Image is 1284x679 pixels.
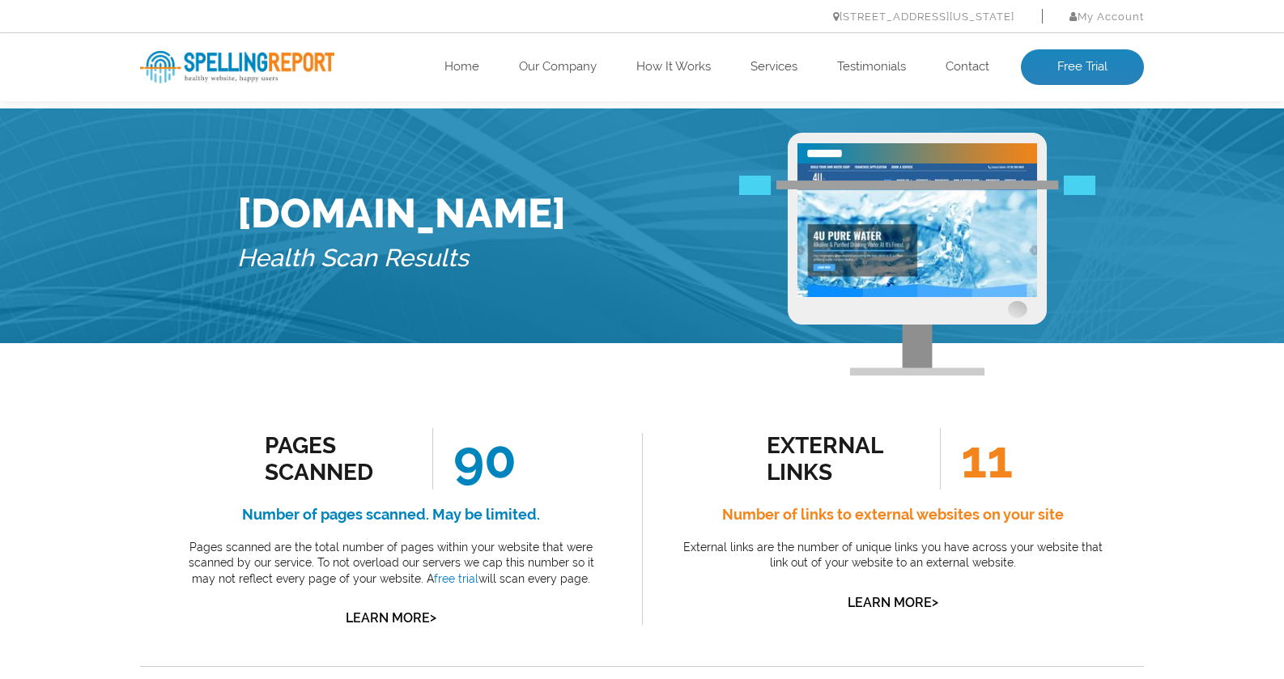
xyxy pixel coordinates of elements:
[434,572,478,585] a: free trial
[767,432,913,486] div: external links
[237,237,566,280] h5: Health Scan Results
[797,163,1037,297] img: Free Website Analysis
[430,606,436,629] span: >
[788,133,1047,376] img: Free Webiste Analysis
[176,540,606,588] p: Pages scanned are the total number of pages within your website that were scanned by our service....
[848,595,938,610] a: Learn More>
[237,189,566,237] h1: [DOMAIN_NAME]
[432,428,517,490] span: 90
[346,610,436,626] a: Learn More>
[265,432,411,486] div: Pages Scanned
[678,540,1108,571] p: External links are the number of unique links you have across your website that link out of your ...
[940,428,1013,490] span: 11
[739,176,1095,195] img: Free Webiste Analysis
[678,502,1108,528] h4: Number of links to external websites on your site
[932,591,938,613] span: >
[176,502,606,528] h4: Number of pages scanned. May be limited.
